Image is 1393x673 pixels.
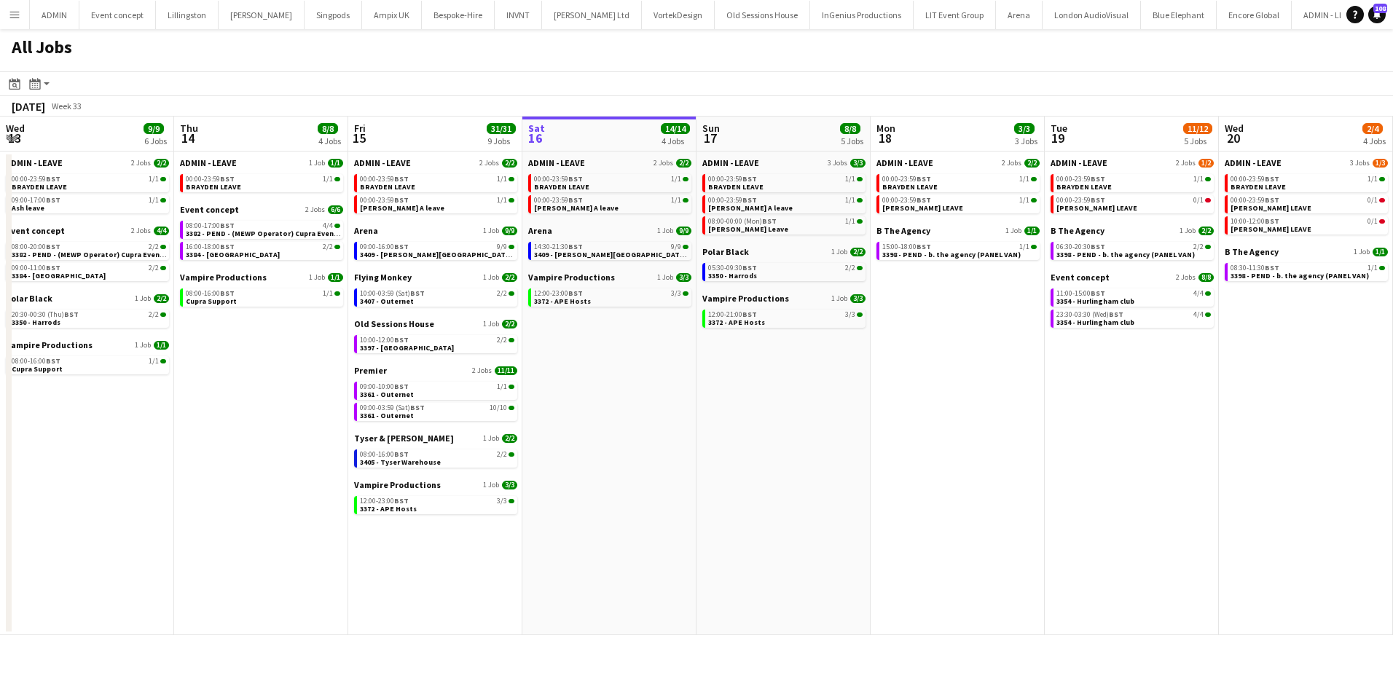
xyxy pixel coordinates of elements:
[46,195,60,205] span: BST
[1051,225,1214,272] div: B The Agency1 Job2/206:30-20:30BST2/23398 - PEND - b. the agency (PANEL VAN)
[154,227,169,235] span: 4/4
[149,311,159,318] span: 2/2
[850,159,866,168] span: 3/3
[845,311,855,318] span: 3/3
[186,229,352,238] span: 3382 - PEND - (MEWP Operator) Cupra Event Day
[1225,246,1388,257] a: B The Agency1 Job1/1
[6,293,52,304] span: Polar Black
[394,174,409,184] span: BST
[882,242,1037,259] a: 15:00-18:00BST1/13398 - PEND - b. the agency (PANEL VAN)
[497,176,507,183] span: 1/1
[671,197,681,204] span: 1/1
[742,195,757,205] span: BST
[568,174,583,184] span: BST
[702,246,866,257] a: Polar Black1 Job2/2
[1056,250,1195,259] span: 3398 - PEND - b. the agency (PANEL VAN)
[882,243,931,251] span: 15:00-18:00
[422,1,495,29] button: Bespoke-Hire
[845,218,855,225] span: 1/1
[186,288,340,305] a: 08:00-16:00BST1/1Cupra Support
[528,225,691,272] div: Arena1 Job9/914:30-21:30BST9/93409 - [PERSON_NAME][GEOGRAPHIC_DATA] ([GEOGRAPHIC_DATA] Car))
[1109,310,1123,319] span: BST
[1225,246,1388,284] div: B The Agency1 Job1/108:30-11:30BST1/13398 - PEND - b. the agency (PANEL VAN)
[708,224,788,234] span: Shane Leave
[323,243,333,251] span: 2/2
[360,296,414,306] span: 3407 - Outernet
[1231,195,1385,212] a: 00:00-23:59BST0/1[PERSON_NAME] LEAVE
[6,225,169,236] a: Event concept2 Jobs4/4
[12,203,44,213] span: Ash leave
[1193,176,1204,183] span: 1/1
[131,159,151,168] span: 2 Jobs
[180,272,267,283] span: Vampire Productions
[762,216,777,226] span: BST
[642,1,715,29] button: VortekDesign
[1051,225,1214,236] a: B The Agency1 Job2/2
[360,288,514,305] a: 10:00-03:59 (Sat)BST2/23407 - Outernet
[708,197,757,204] span: 00:00-23:59
[1373,248,1388,256] span: 1/1
[828,159,847,168] span: 3 Jobs
[708,182,764,192] span: BRAYDEN LEAVE
[1176,273,1196,282] span: 2 Jobs
[149,197,159,204] span: 1/1
[149,243,159,251] span: 2/2
[534,290,583,297] span: 12:00-23:00
[534,203,619,213] span: Chris A leave
[657,227,673,235] span: 1 Job
[186,250,280,259] span: 3384 - Somerset House
[1024,159,1040,168] span: 2/2
[1019,176,1029,183] span: 1/1
[850,248,866,256] span: 2/2
[1002,159,1021,168] span: 2 Jobs
[1024,227,1040,235] span: 1/1
[1231,263,1385,280] a: 08:30-11:30BST1/13398 - PEND - b. the agency (PANEL VAN)
[1051,272,1214,283] a: Event concept2 Jobs8/8
[186,290,235,297] span: 08:00-16:00
[657,273,673,282] span: 1 Job
[6,157,169,168] a: ADMIN - LEAVE2 Jobs2/2
[1225,157,1388,168] a: ADMIN - LEAVE3 Jobs1/3
[742,310,757,319] span: BST
[528,272,615,283] span: Vampire Productions
[1019,197,1029,204] span: 1/1
[568,195,583,205] span: BST
[528,157,585,168] span: ADMIN - LEAVE
[676,159,691,168] span: 2/2
[12,271,106,280] span: 3384 - Somerset House
[502,159,517,168] span: 2/2
[180,157,343,168] a: ADMIN - LEAVE1 Job1/1
[708,176,757,183] span: 00:00-23:59
[1051,157,1214,168] a: ADMIN - LEAVE2 Jobs1/2
[917,195,931,205] span: BST
[528,157,691,168] a: ADMIN - LEAVE2 Jobs2/2
[360,250,609,259] span: 3409 - Dorney lake (Breezy Car))
[180,204,343,215] a: Event concept2 Jobs6/6
[1056,203,1137,213] span: Chris Lane LEAVE
[323,290,333,297] span: 1/1
[1056,311,1123,318] span: 23:30-03:30 (Wed)
[831,294,847,303] span: 1 Job
[742,174,757,184] span: BST
[323,222,333,229] span: 4/4
[702,157,866,168] a: ADMIN - LEAVE3 Jobs3/3
[354,157,517,168] a: ADMIN - LEAVE2 Jobs2/2
[917,242,931,251] span: BST
[220,242,235,251] span: BST
[354,272,517,318] div: Flying Monkey1 Job2/210:00-03:59 (Sat)BST2/23407 - Outernet
[708,218,777,225] span: 08:00-00:00 (Mon)
[6,225,65,236] span: Event concept
[360,290,425,297] span: 10:00-03:59 (Sat)
[1231,224,1311,234] span: ANDY SICK LEAVE
[497,290,507,297] span: 2/2
[360,182,415,192] span: BRAYDEN LEAVE
[360,243,409,251] span: 09:00-16:00
[354,225,517,236] a: Arena1 Job9/9
[715,1,810,29] button: Old Sessions House
[1231,176,1279,183] span: 00:00-23:59
[497,197,507,204] span: 1/1
[1056,182,1112,192] span: BRAYDEN LEAVE
[360,195,514,212] a: 00:00-23:59BST1/1[PERSON_NAME] A leave
[1350,159,1370,168] span: 3 Jobs
[671,176,681,183] span: 1/1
